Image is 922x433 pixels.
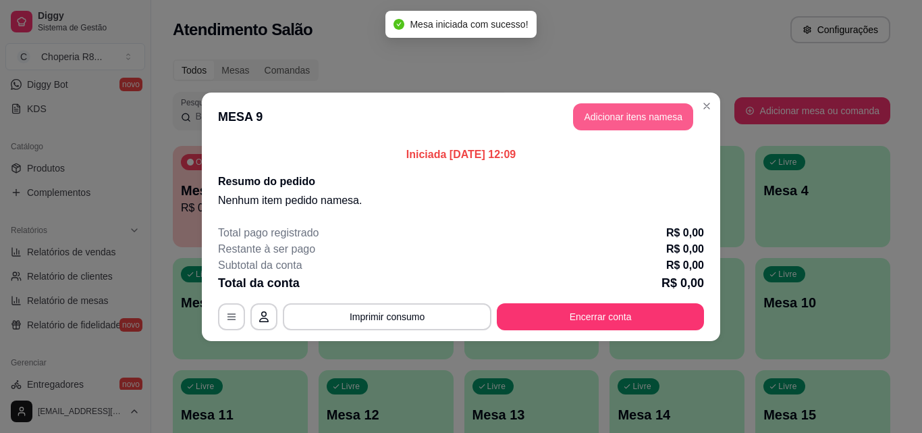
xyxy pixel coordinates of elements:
[218,257,302,274] p: Subtotal da conta
[202,93,720,141] header: MESA 9
[283,303,491,330] button: Imprimir consumo
[696,95,717,117] button: Close
[573,103,693,130] button: Adicionar itens namesa
[497,303,704,330] button: Encerrar conta
[218,241,315,257] p: Restante à ser pago
[218,225,319,241] p: Total pago registrado
[661,274,704,292] p: R$ 0,00
[218,274,300,292] p: Total da conta
[218,193,704,209] p: Nenhum item pedido na mesa .
[218,147,704,163] p: Iniciada [DATE] 12:09
[410,19,528,30] span: Mesa iniciada com sucesso!
[394,19,404,30] span: check-circle
[666,225,704,241] p: R$ 0,00
[666,241,704,257] p: R$ 0,00
[218,174,704,190] h2: Resumo do pedido
[666,257,704,274] p: R$ 0,00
